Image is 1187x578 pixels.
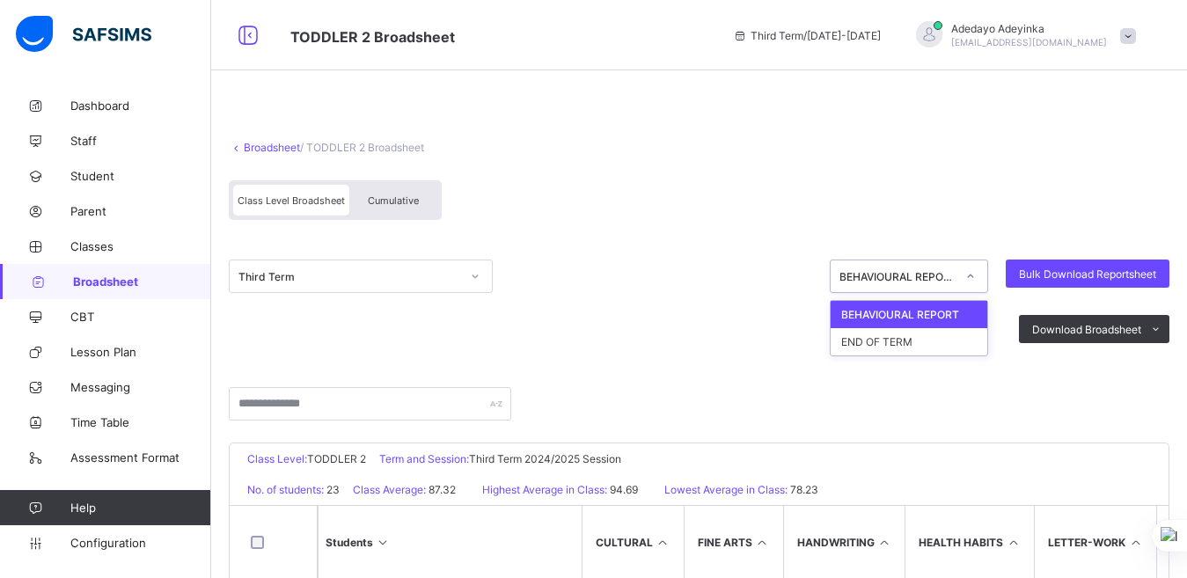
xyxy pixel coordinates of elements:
span: / TODDLER 2 Broadsheet [300,141,424,154]
span: Term and Session: [379,452,469,465]
span: CBT [70,310,211,324]
th: FINE ARTS [684,506,783,578]
span: Third Term 2024/2025 Session [469,452,621,465]
span: Download Broadsheet [1032,323,1141,336]
span: Configuration [70,536,210,550]
span: Help [70,501,210,515]
span: 87.32 [426,483,456,496]
th: LETTER-WORK [1034,506,1156,578]
i: Sort in Ascending Order [1006,536,1021,549]
span: Class Level Broadsheet [238,194,345,207]
img: safsims [16,16,151,53]
a: Broadsheet [244,141,300,154]
span: No. of students: [247,483,324,496]
span: Cumulative [368,194,419,207]
span: Lesson Plan [70,345,211,359]
span: Adedayo Adeyinka [951,22,1107,35]
i: Sort in Ascending Order [1128,536,1143,549]
th: Students [318,506,582,578]
span: Classes [70,239,211,253]
i: Sort in Ascending Order [877,536,892,549]
i: Sort in Ascending Order [656,536,670,549]
th: HEALTH HABITS [905,506,1034,578]
span: Messaging [70,380,211,394]
span: session/term information [733,29,881,42]
span: [EMAIL_ADDRESS][DOMAIN_NAME] [951,37,1107,48]
span: 94.69 [607,483,638,496]
span: Bulk Download Reportsheet [1019,267,1156,281]
i: Sort in Ascending Order [755,536,770,549]
span: Class Level: [247,452,307,465]
span: Dashboard [70,99,211,113]
span: Class Arm Broadsheet [290,28,455,46]
span: Staff [70,134,211,148]
span: Student [70,169,211,183]
div: BEHAVIOURAL REPORT [839,270,956,283]
span: Lowest Average in Class: [664,483,788,496]
div: Third Term [238,270,460,283]
div: END OF TERM [831,328,987,355]
span: TODDLER 2 [307,452,366,465]
i: Sort Descending [376,536,391,549]
span: Highest Average in Class: [482,483,607,496]
span: 23 [324,483,340,496]
span: Parent [70,204,211,218]
span: Time Table [70,415,211,429]
th: HANDWRITING [783,506,905,578]
div: AdedayoAdeyinka [898,21,1145,50]
span: 78.23 [788,483,818,496]
div: BEHAVIOURAL REPORT [831,301,987,328]
th: CULTURAL [582,506,684,578]
span: Class Average: [353,483,426,496]
span: Broadsheet [73,274,211,289]
span: Assessment Format [70,450,211,465]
